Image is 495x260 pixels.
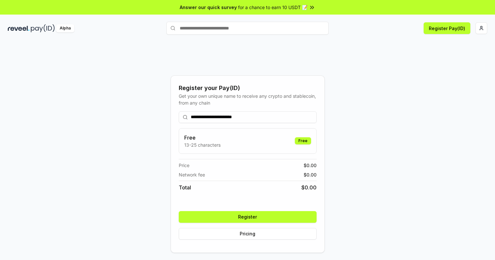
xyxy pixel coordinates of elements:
[179,93,317,106] div: Get your own unique name to receive any crypto and stablecoin, from any chain
[179,171,205,178] span: Network fee
[179,162,189,169] span: Price
[179,84,317,93] div: Register your Pay(ID)
[31,24,55,32] img: pay_id
[184,134,221,141] h3: Free
[424,22,470,34] button: Register Pay(ID)
[304,171,317,178] span: $ 0.00
[8,24,30,32] img: reveel_dark
[295,137,311,144] div: Free
[184,141,221,148] p: 13-25 characters
[180,4,237,11] span: Answer our quick survey
[56,24,74,32] div: Alpha
[179,211,317,223] button: Register
[238,4,308,11] span: for a chance to earn 10 USDT 📝
[179,228,317,240] button: Pricing
[179,184,191,191] span: Total
[304,162,317,169] span: $ 0.00
[301,184,317,191] span: $ 0.00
